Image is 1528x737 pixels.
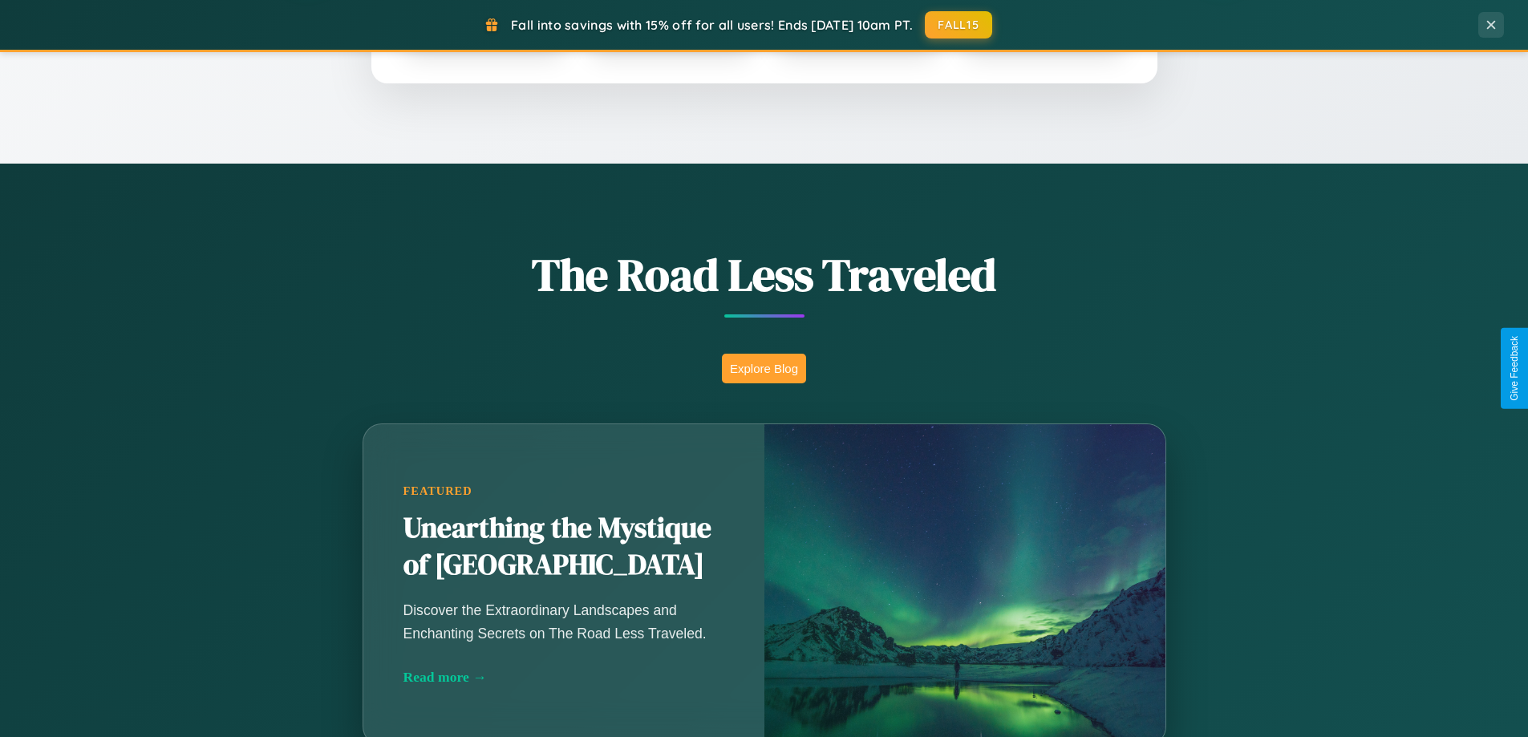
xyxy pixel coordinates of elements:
p: Discover the Extraordinary Landscapes and Enchanting Secrets on The Road Less Traveled. [403,599,724,644]
button: Explore Blog [722,354,806,383]
div: Featured [403,484,724,498]
span: Fall into savings with 15% off for all users! Ends [DATE] 10am PT. [511,17,913,33]
div: Read more → [403,669,724,686]
div: Give Feedback [1509,336,1520,401]
button: FALL15 [925,11,992,38]
h1: The Road Less Traveled [283,244,1246,306]
h2: Unearthing the Mystique of [GEOGRAPHIC_DATA] [403,510,724,584]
